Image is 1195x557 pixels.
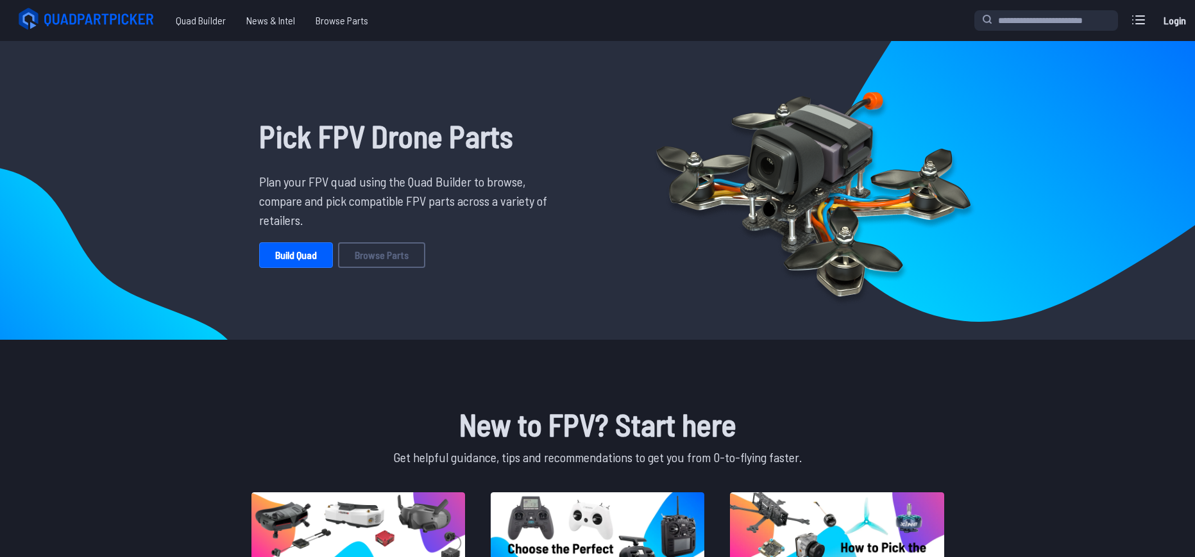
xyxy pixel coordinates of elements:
[259,242,333,268] a: Build Quad
[249,447,947,467] p: Get helpful guidance, tips and recommendations to get you from 0-to-flying faster.
[259,113,557,159] h1: Pick FPV Drone Parts
[1159,8,1190,33] a: Login
[236,8,305,33] a: News & Intel
[629,62,998,319] img: Quadcopter
[338,242,425,268] a: Browse Parts
[259,172,557,229] p: Plan your FPV quad using the Quad Builder to browse, compare and pick compatible FPV parts across...
[249,401,947,447] h1: New to FPV? Start here
[305,8,378,33] a: Browse Parts
[165,8,236,33] a: Quad Builder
